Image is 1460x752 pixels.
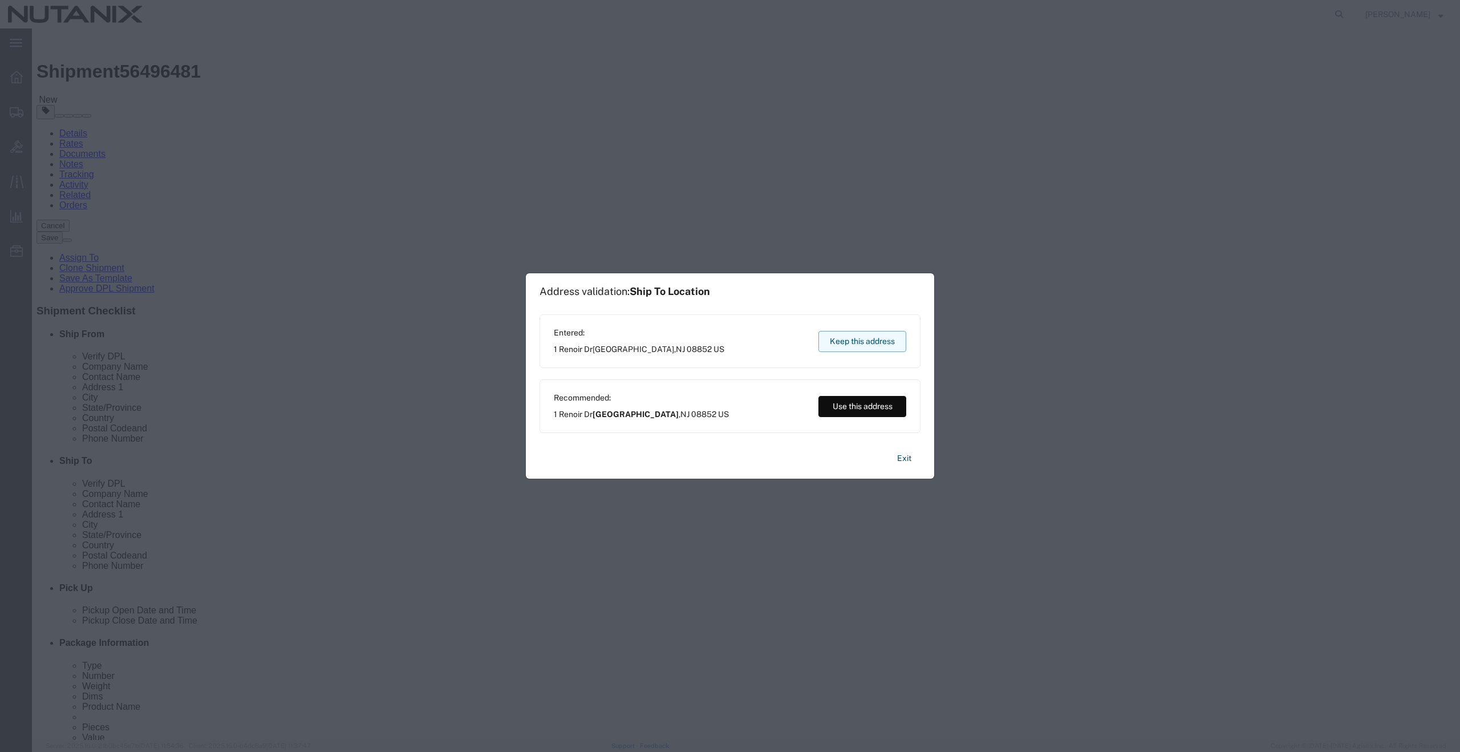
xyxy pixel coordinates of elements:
[554,343,724,355] span: 1 Renoir Dr ,
[888,448,920,468] button: Exit
[593,410,679,419] span: [GEOGRAPHIC_DATA]
[554,327,724,339] span: Entered:
[630,285,710,297] span: Ship To Location
[554,409,729,421] span: 1 Renoir Dr ,
[687,345,712,354] span: 08852
[818,396,906,417] button: Use this address
[540,285,710,298] h1: Address validation:
[713,345,724,354] span: US
[680,410,690,419] span: NJ
[593,345,674,354] span: [GEOGRAPHIC_DATA]
[554,392,729,404] span: Recommended:
[818,331,906,352] button: Keep this address
[691,410,716,419] span: 08852
[718,410,729,419] span: US
[676,345,685,354] span: NJ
